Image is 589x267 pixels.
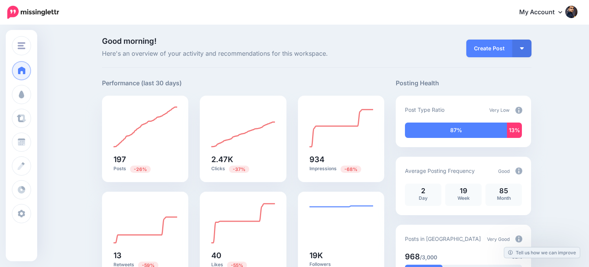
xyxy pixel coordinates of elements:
[102,78,182,88] h5: Performance (last 30 days)
[504,247,580,258] a: Tell us how we can improve
[489,107,510,113] span: Very Low
[515,167,522,174] img: info-circle-grey.png
[211,252,275,259] h5: 40
[420,254,437,260] span: /3,000
[515,235,522,242] img: info-circle-grey.png
[405,105,444,114] p: Post Type Ratio
[309,156,373,163] h5: 934
[512,3,577,22] a: My Account
[130,166,151,173] span: Previous period: 265
[309,165,373,172] p: Impressions
[211,165,275,172] p: Clicks
[409,187,438,194] p: 2
[114,156,177,163] h5: 197
[497,195,511,201] span: Month
[405,123,507,138] div: 87% of your posts in the last 30 days have been from Drip Campaigns
[449,187,478,194] p: 19
[405,234,481,243] p: Posts in [GEOGRAPHIC_DATA]
[419,195,428,201] span: Day
[457,195,470,201] span: Week
[489,187,518,194] p: 85
[102,49,385,59] span: Here's an overview of your activity and recommendations for this workspace.
[211,156,275,163] h5: 2.47K
[507,123,522,138] div: 13% of your posts in the last 30 days have been from Curated content
[487,236,510,242] span: Very Good
[405,252,420,261] span: 968
[114,165,177,172] p: Posts
[102,36,156,46] span: Good morning!
[229,166,249,173] span: Previous period: 3.94K
[341,166,361,173] span: Previous period: 2.95K
[405,166,475,175] p: Average Posting Frequency
[396,78,531,88] h5: Posting Health
[7,6,59,19] img: Missinglettr
[18,42,25,49] img: menu.png
[520,47,524,50] img: arrow-down-white.png
[515,107,522,114] img: info-circle-grey.png
[466,40,512,57] a: Create Post
[114,252,177,259] h5: 13
[498,168,510,174] span: Good
[309,252,373,259] h5: 19K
